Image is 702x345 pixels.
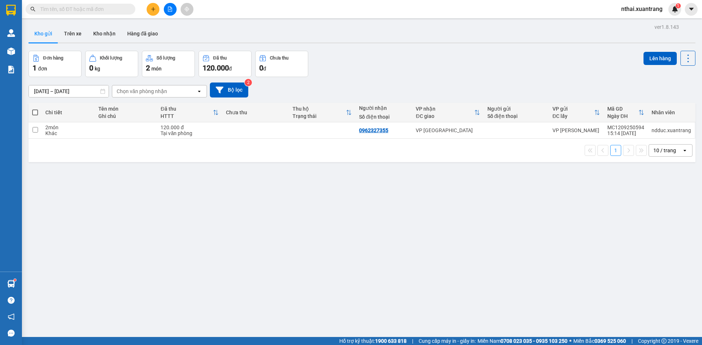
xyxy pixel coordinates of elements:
img: warehouse-icon [7,280,15,288]
button: plus [147,3,159,16]
span: copyright [661,338,667,344]
div: Chưa thu [226,110,285,115]
button: Lên hàng [643,52,677,65]
svg: open [682,147,688,153]
span: Cung cấp máy in - giấy in: [419,337,476,345]
button: Số lượng2món [142,51,195,77]
div: Chi tiết [45,110,91,115]
div: Chọn văn phòng nhận [117,88,167,95]
div: VP gửi [552,106,594,112]
span: Miền Nam [478,337,567,345]
img: icon-new-feature [672,6,678,12]
strong: 0369 525 060 [595,338,626,344]
strong: 1900 633 818 [375,338,407,344]
button: caret-down [685,3,698,16]
div: Người gửi [487,106,545,112]
div: Ghi chú [98,113,154,119]
div: Trạng thái [292,113,346,119]
svg: open [196,88,202,94]
button: Khối lượng0kg [85,51,138,77]
strong: 0708 023 035 - 0935 103 250 [501,338,567,344]
span: 2 [146,64,150,72]
button: Kho gửi [29,25,58,42]
sup: 1 [676,3,681,8]
span: kg [95,66,100,72]
span: question-circle [8,297,15,304]
button: file-add [164,3,177,16]
div: ndduc.xuantrang [652,127,691,133]
span: caret-down [688,6,695,12]
span: 120.000 [203,64,229,72]
div: VP [PERSON_NAME] [552,127,600,133]
span: Miền Bắc [573,337,626,345]
img: logo-vxr [6,5,16,16]
div: HTTT [161,113,212,119]
div: Người nhận [359,105,408,111]
button: aim [181,3,193,16]
input: Tìm tên, số ĐT hoặc mã đơn [40,5,127,13]
span: | [631,337,633,345]
div: Khác [45,130,91,136]
span: notification [8,313,15,320]
span: đ [263,66,266,72]
span: 0 [89,64,93,72]
div: Ngày ĐH [607,113,638,119]
button: Chưa thu0đ [255,51,308,77]
div: 0962327355 [359,127,388,133]
div: Tại văn phòng [161,130,218,136]
div: Đã thu [161,106,212,112]
button: Bộ lọc [210,83,248,97]
button: Hàng đã giao [121,25,164,42]
th: Toggle SortBy [412,103,483,122]
div: VP nhận [416,106,474,112]
div: Tên món [98,106,154,112]
span: Hỗ trợ kỹ thuật: [339,337,407,345]
th: Toggle SortBy [289,103,355,122]
span: plus [151,7,156,12]
div: Thu hộ [292,106,346,112]
div: Số điện thoại [487,113,545,119]
span: 1 [677,3,679,8]
th: Toggle SortBy [549,103,604,122]
div: 2 món [45,124,91,130]
span: đơn [38,66,47,72]
button: Kho nhận [87,25,121,42]
div: ĐC lấy [552,113,594,119]
div: Đơn hàng [43,55,63,61]
div: Số lượng [156,55,175,61]
img: solution-icon [7,66,15,73]
div: Chưa thu [270,55,288,61]
div: Khối lượng [100,55,122,61]
span: 1 [33,64,37,72]
span: search [30,7,35,12]
span: aim [184,7,189,12]
div: VP [GEOGRAPHIC_DATA] [416,127,480,133]
div: 120.000 đ [161,124,218,130]
th: Toggle SortBy [604,103,648,122]
span: message [8,330,15,337]
span: món [151,66,162,72]
span: đ [229,66,232,72]
div: Mã GD [607,106,638,112]
button: 1 [610,145,621,156]
div: 10 / trang [653,147,676,154]
sup: 1 [14,279,16,281]
button: Trên xe [58,25,87,42]
div: ĐC giao [416,113,474,119]
div: Đã thu [213,55,227,61]
img: warehouse-icon [7,29,15,37]
input: Select a date range. [29,85,109,97]
span: ⚪️ [569,340,571,342]
span: file-add [167,7,173,12]
span: 0 [259,64,263,72]
div: 15:14 [DATE] [607,130,644,136]
div: MC1209250594 [607,124,644,130]
th: Toggle SortBy [157,103,222,122]
span: | [412,337,413,345]
sup: 2 [245,79,252,86]
div: ver 1.8.143 [654,23,679,31]
img: warehouse-icon [7,47,15,55]
div: Số điện thoại [359,114,408,120]
div: Nhân viên [652,110,691,115]
span: nthai.xuantrang [615,4,668,14]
